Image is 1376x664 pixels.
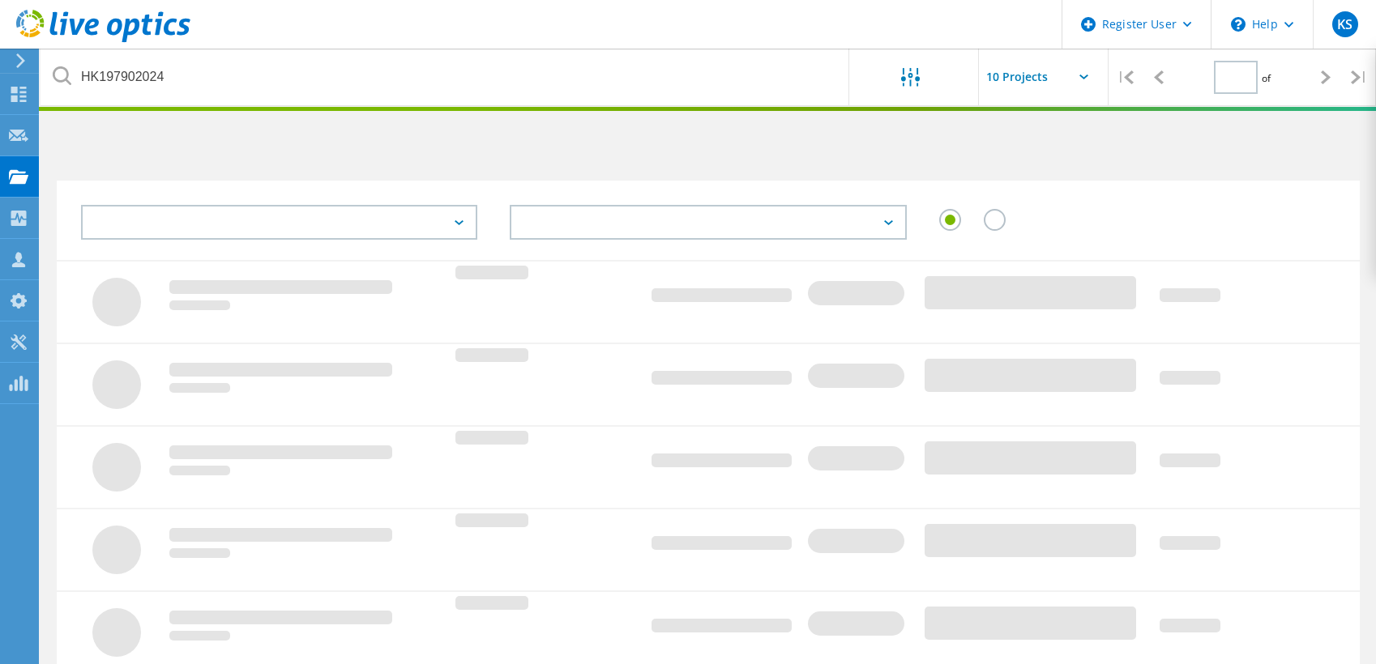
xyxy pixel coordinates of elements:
span: of [1262,71,1271,85]
span: KS [1337,18,1352,31]
a: Live Optics Dashboard [16,34,190,45]
div: | [1109,49,1142,106]
div: | [1343,49,1376,106]
svg: \n [1231,17,1246,32]
input: undefined [41,49,850,105]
